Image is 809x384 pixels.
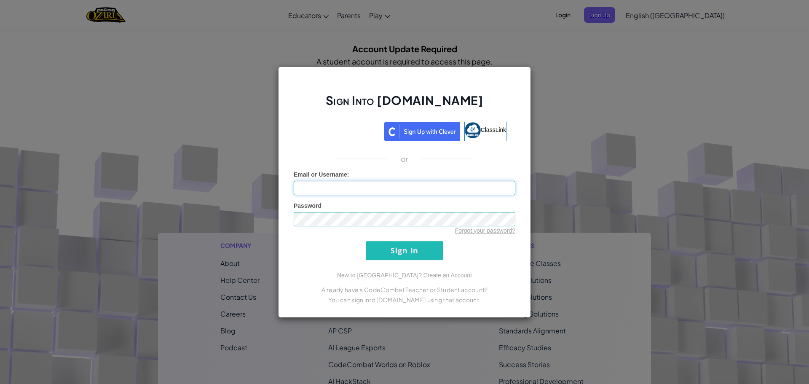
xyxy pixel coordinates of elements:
[298,121,384,140] iframe: Sign in with Google Button
[294,202,321,209] span: Password
[294,285,515,295] p: Already have a CodeCombat Teacher or Student account?
[294,170,349,179] label: :
[294,92,515,117] h2: Sign Into [DOMAIN_NAME]
[465,122,481,138] img: classlink-logo-small.png
[294,295,515,305] p: You can sign into [DOMAIN_NAME] using that account.
[337,272,472,279] a: New to [GEOGRAPHIC_DATA]? Create an Account
[481,126,506,133] span: ClassLink
[294,171,347,178] span: Email or Username
[401,154,409,164] p: or
[366,241,443,260] input: Sign In
[384,122,460,141] img: clever_sso_button@2x.png
[455,227,515,234] a: Forgot your password?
